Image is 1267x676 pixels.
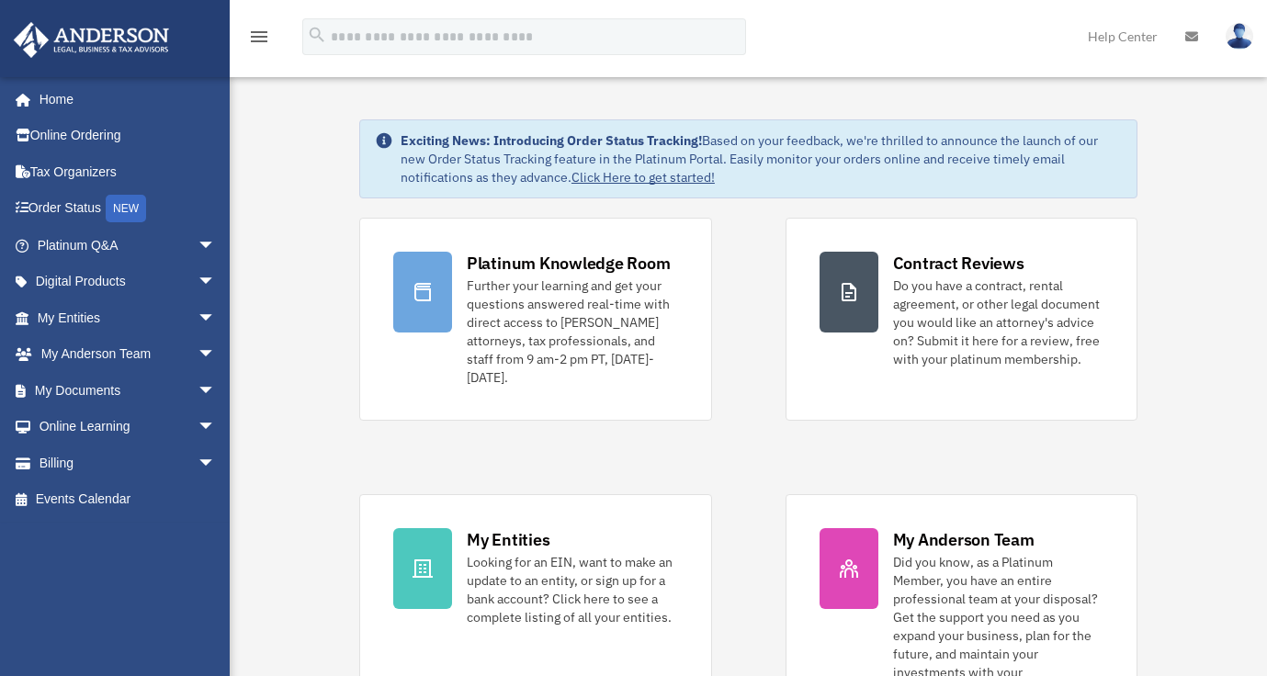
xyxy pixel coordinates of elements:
[467,252,671,275] div: Platinum Knowledge Room
[467,553,678,626] div: Looking for an EIN, want to make an update to an entity, or sign up for a bank account? Click her...
[893,252,1024,275] div: Contract Reviews
[13,153,243,190] a: Tax Organizers
[571,169,715,186] a: Click Here to get started!
[401,131,1122,186] div: Based on your feedback, we're thrilled to announce the launch of our new Order Status Tracking fe...
[198,299,234,337] span: arrow_drop_down
[359,218,712,421] a: Platinum Knowledge Room Further your learning and get your questions answered real-time with dire...
[198,227,234,265] span: arrow_drop_down
[13,336,243,373] a: My Anderson Teamarrow_drop_down
[467,528,549,551] div: My Entities
[893,528,1035,551] div: My Anderson Team
[248,32,270,48] a: menu
[198,264,234,301] span: arrow_drop_down
[13,372,243,409] a: My Documentsarrow_drop_down
[893,276,1104,368] div: Do you have a contract, rental agreement, or other legal document you would like an attorney's ad...
[307,25,327,45] i: search
[198,372,234,410] span: arrow_drop_down
[13,445,243,481] a: Billingarrow_drop_down
[198,409,234,446] span: arrow_drop_down
[13,409,243,445] a: Online Learningarrow_drop_down
[13,81,234,118] a: Home
[13,227,243,264] a: Platinum Q&Aarrow_drop_down
[106,195,146,222] div: NEW
[467,276,678,387] div: Further your learning and get your questions answered real-time with direct access to [PERSON_NAM...
[248,26,270,48] i: menu
[1226,23,1253,50] img: User Pic
[13,299,243,336] a: My Entitiesarrow_drop_down
[13,190,243,228] a: Order StatusNEW
[8,22,175,58] img: Anderson Advisors Platinum Portal
[13,481,243,518] a: Events Calendar
[13,264,243,300] a: Digital Productsarrow_drop_down
[198,445,234,482] span: arrow_drop_down
[401,132,702,149] strong: Exciting News: Introducing Order Status Tracking!
[786,218,1138,421] a: Contract Reviews Do you have a contract, rental agreement, or other legal document you would like...
[198,336,234,374] span: arrow_drop_down
[13,118,243,154] a: Online Ordering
